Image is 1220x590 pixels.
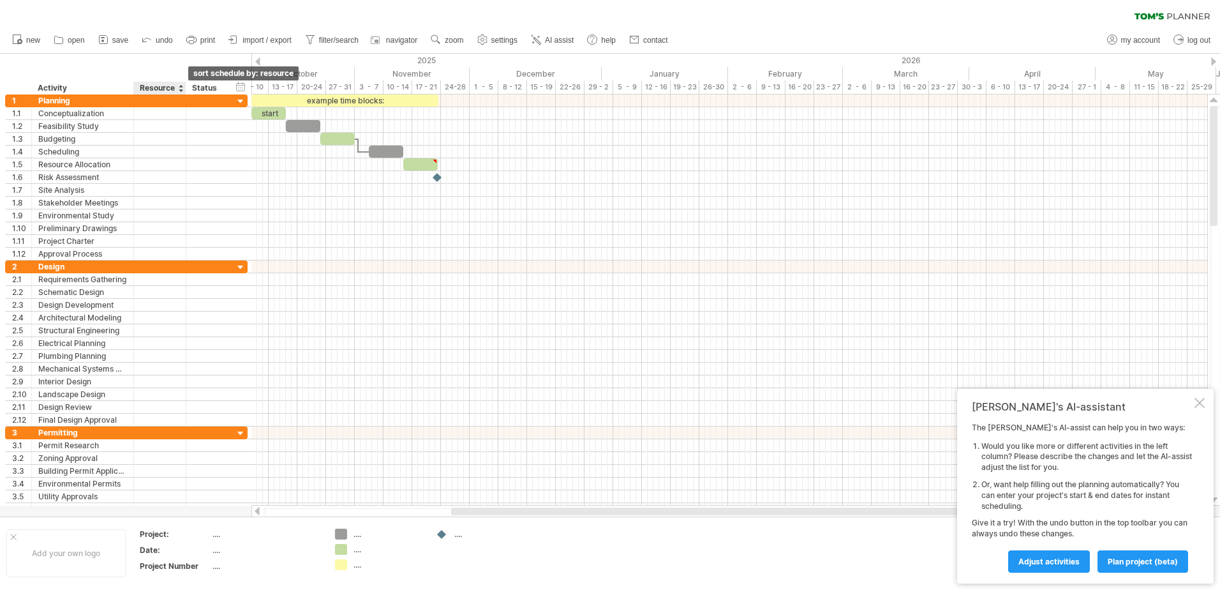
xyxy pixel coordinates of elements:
span: filter/search [319,36,359,45]
a: contact [626,32,672,49]
div: Resource [140,82,179,95]
div: 2.5 [12,324,31,337]
div: 2.4 [12,312,31,324]
div: Building Permit Application [38,465,127,477]
div: Planning [38,95,127,107]
a: new [9,32,44,49]
div: 17 - 21 [412,80,441,94]
span: navigator [386,36,417,45]
div: 3.1 [12,439,31,451]
div: Design [38,261,127,273]
div: 1.12 [12,248,31,260]
li: Or, want help filling out the planning automatically? You can enter your project's start & end da... [981,480,1192,511]
div: 2.10 [12,388,31,400]
div: 3.3 [12,465,31,477]
div: 1 [12,95,31,107]
div: example time blocks: [251,95,438,107]
div: 3 [12,427,31,439]
div: 1.2 [12,120,31,132]
div: Preliminary Drawings [38,222,127,234]
div: 3.4 [12,478,31,490]
div: 11 - 15 [1130,80,1159,94]
div: Project Charter [38,235,127,247]
span: save [112,36,128,45]
div: .... [353,529,423,540]
span: Adjust activities [1018,557,1080,566]
span: AI assist [545,36,574,45]
div: 3.5 [12,490,31,503]
div: 2.12 [12,414,31,426]
div: Environmental Permits [38,478,127,490]
div: December 2025 [470,67,602,80]
a: plan project (beta) [1097,550,1188,573]
a: help [584,32,620,49]
div: Electrical Planning [38,337,127,349]
div: 2.11 [12,401,31,413]
span: undo [156,36,173,45]
div: .... [212,545,320,556]
div: Environmental Study [38,209,127,222]
a: navigator [369,32,421,49]
div: [PERSON_NAME]'s AI-assistant [972,400,1192,413]
div: 1.5 [12,158,31,170]
div: start [251,107,286,119]
div: Zoning Approval [38,452,127,464]
span: plan project (beta) [1108,557,1178,566]
div: 19 - 23 [671,80,699,94]
a: Adjust activities [1008,550,1090,573]
div: 23 - 27 [814,80,843,94]
a: print [183,32,219,49]
div: Status [192,82,220,95]
div: Design Review [38,401,127,413]
div: Activity [38,82,126,95]
div: Architectural Modeling [38,312,127,324]
div: Utility Approvals [38,490,127,503]
div: 1.1 [12,107,31,119]
a: open [50,32,89,49]
div: Landscape Design [38,388,127,400]
div: 1.9 [12,209,31,222]
span: zoom [445,36,463,45]
a: log out [1170,32,1214,49]
div: January 2026 [602,67,728,80]
div: 29 - 2 [584,80,613,94]
div: 24-28 [441,80,470,94]
span: contact [643,36,668,45]
div: 9 - 13 [757,80,785,94]
div: .... [353,544,423,555]
div: 2.6 [12,337,31,349]
div: 25-29 [1187,80,1216,94]
div: 2.3 [12,299,31,311]
div: Project Number [140,561,210,571]
div: Design Development [38,299,127,311]
span: import / export [242,36,292,45]
div: Feasibility Study [38,120,127,132]
div: 8 - 12 [498,80,527,94]
div: 16 - 20 [900,80,929,94]
div: Budgeting [38,133,127,145]
div: Add your own logo [6,529,126,577]
div: Site Analysis [38,184,127,196]
div: Schematic Design [38,286,127,298]
a: filter/search [302,32,362,49]
span: settings [491,36,517,45]
div: 13 - 17 [269,80,297,94]
div: 15 - 19 [527,80,556,94]
div: 5 - 9 [613,80,642,94]
span: new [26,36,40,45]
div: Health and Safety Permits [38,503,127,515]
div: 9 - 13 [872,80,900,94]
div: 18 - 22 [1159,80,1187,94]
div: Approval Process [38,248,127,260]
span: help [601,36,616,45]
div: The [PERSON_NAME]'s AI-assist can help you in two ways: Give it a try! With the undo button in th... [972,423,1192,572]
div: Scheduling [38,146,127,158]
div: March 2026 [843,67,969,80]
div: Requirements Gathering [38,273,127,285]
div: 12 - 16 [642,80,671,94]
div: Mechanical Systems Design [38,363,127,375]
div: 1 - 5 [470,80,498,94]
div: 30 - 3 [958,80,986,94]
div: 1.6 [12,171,31,183]
div: 2.9 [12,375,31,388]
